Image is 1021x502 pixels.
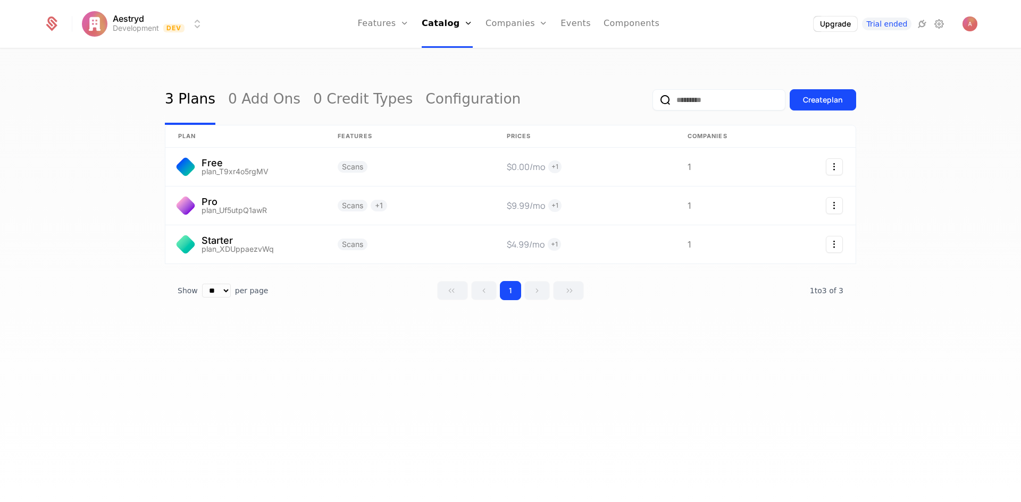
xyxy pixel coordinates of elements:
[963,16,977,31] button: Open user button
[178,285,198,296] span: Show
[113,14,144,23] span: Aestryd
[425,75,521,125] a: Configuration
[165,125,325,148] th: plan
[163,24,185,32] span: Dev
[810,286,843,295] span: 3
[165,281,856,300] div: Table pagination
[313,75,413,125] a: 0 Credit Types
[113,23,159,33] div: Development
[165,75,215,125] a: 3 Plans
[826,197,843,214] button: Select action
[963,16,977,31] img: aestryd-ziwa
[235,285,269,296] span: per page
[437,281,468,300] button: Go to first page
[933,18,945,30] a: Settings
[803,95,843,105] div: Create plan
[826,158,843,175] button: Select action
[325,125,494,148] th: Features
[524,281,550,300] button: Go to next page
[494,125,675,148] th: Prices
[814,16,857,31] button: Upgrade
[82,11,107,37] img: Aestryd
[228,75,300,125] a: 0 Add Ons
[553,281,584,300] button: Go to last page
[500,281,521,300] button: Go to page 1
[862,18,911,30] a: Trial ended
[826,236,843,253] button: Select action
[810,286,839,295] span: 1 to 3 of
[675,125,760,148] th: Companies
[437,281,584,300] div: Page navigation
[202,284,231,297] select: Select page size
[916,18,928,30] a: Integrations
[790,89,856,110] button: Createplan
[85,12,204,36] button: Select environment
[471,281,497,300] button: Go to previous page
